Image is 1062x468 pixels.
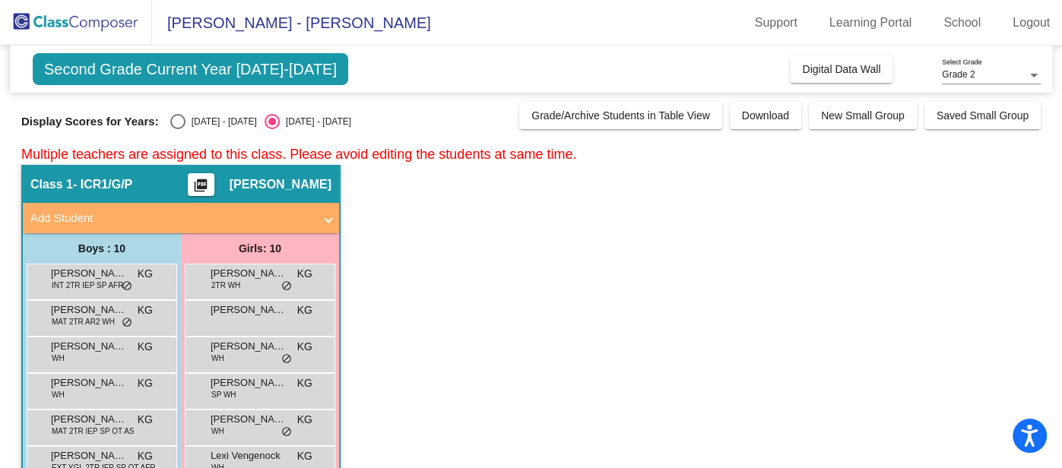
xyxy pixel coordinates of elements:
span: SP WH [211,389,236,400]
div: Girls: 10 [181,233,339,264]
mat-icon: picture_as_pdf [192,178,210,199]
span: WH [211,425,224,437]
a: School [931,11,993,35]
span: [PERSON_NAME] [211,302,287,318]
span: Lexi Vengenock [211,448,287,463]
span: [PERSON_NAME] [51,375,127,391]
span: Grade/Archive Students in Table View [531,109,710,122]
span: MAT 2TR IEP SP OT AS [52,425,135,437]
button: Print Students Details [188,173,214,196]
span: [PERSON_NAME] [51,448,127,463]
span: Display Scores for Years: [21,115,159,128]
span: KG [138,375,153,391]
span: [PERSON_NAME] [230,177,331,192]
span: WH [52,389,65,400]
span: Class 1 [30,177,73,192]
span: [PERSON_NAME] [211,375,287,391]
span: KG [297,266,312,282]
span: Grade 2 [942,69,975,80]
mat-radio-group: Select an option [170,114,351,129]
span: WH [211,353,224,364]
a: Support [743,11,810,35]
span: KG [138,302,153,318]
button: Saved Small Group [924,102,1041,129]
span: INT 2TR IEP SP AFR [52,280,123,291]
span: KG [138,412,153,428]
span: Download [742,109,789,122]
span: [PERSON_NAME] [51,412,127,427]
button: Grade/Archive Students in Table View [519,102,722,129]
mat-expansion-panel-header: Add Student [23,203,339,233]
span: do_not_disturb_alt [122,280,132,292]
span: [PERSON_NAME] [51,266,127,281]
span: Second Grade Current Year [DATE]-[DATE] [33,53,348,85]
span: [PERSON_NAME] [211,412,287,427]
span: [PERSON_NAME] [211,266,287,281]
span: [PERSON_NAME] [211,339,287,354]
span: Digital Data Wall [802,63,880,75]
span: WH [52,353,65,364]
div: Boys : 10 [23,233,181,264]
button: Download [730,102,801,129]
span: KG [297,302,312,318]
a: Logout [1000,11,1062,35]
span: KG [138,266,153,282]
span: 2TR WH [211,280,240,291]
button: Digital Data Wall [790,55,892,83]
span: KG [138,448,153,464]
span: MAT 2TR AR2 WH [52,316,115,327]
span: [PERSON_NAME] - [PERSON_NAME] [152,11,431,35]
span: do_not_disturb_alt [281,426,292,438]
span: do_not_disturb_alt [281,280,292,292]
mat-panel-title: Add Student [30,210,313,227]
button: New Small Group [809,102,917,129]
span: KG [138,339,153,355]
span: do_not_disturb_alt [281,353,292,365]
span: do_not_disturb_alt [122,317,132,329]
span: KG [297,339,312,355]
span: [PERSON_NAME] [51,339,127,354]
span: Multiple teachers are assigned to this class. Please avoid editing the students at same time. [21,147,576,162]
span: New Small Group [821,109,905,122]
span: [PERSON_NAME] [51,302,127,318]
span: - ICR1/G/P [73,177,132,192]
span: KG [297,412,312,428]
span: KG [297,375,312,391]
div: [DATE] - [DATE] [185,115,257,128]
span: Saved Small Group [937,109,1029,122]
span: KG [297,448,312,464]
div: [DATE] - [DATE] [280,115,351,128]
a: Learning Portal [817,11,924,35]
